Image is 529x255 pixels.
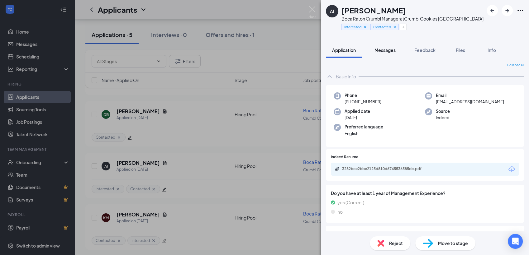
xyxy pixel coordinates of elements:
[488,47,496,53] span: Info
[341,16,484,22] div: Boca Raton Crumbl Manager at Crumbl Cookies [GEOGRAPHIC_DATA]
[337,199,364,206] span: yes (Correct)
[393,25,397,29] svg: Cross
[374,47,396,53] span: Messages
[373,24,391,30] span: Contacted
[326,73,333,80] svg: ChevronUp
[332,47,356,53] span: Application
[331,190,519,197] span: Do you have at least 1 year of Management Experience?
[488,7,496,14] svg: ArrowLeftNew
[503,7,511,14] svg: ArrowRight
[487,5,498,16] button: ArrowLeftNew
[502,5,513,16] button: ArrowRight
[345,124,383,130] span: Preferred language
[508,234,523,249] div: Open Intercom Messenger
[414,47,436,53] span: Feedback
[345,108,370,114] span: Applied date
[344,24,361,30] span: Interested
[331,231,519,238] span: Are you legally eligible to work in the [GEOGRAPHIC_DATA]?
[335,166,436,172] a: Paperclip3282bce2bbe2125d810d6745536585dc.pdf
[336,73,356,80] div: Basic Info
[363,25,367,29] svg: Cross
[401,25,405,29] svg: Plus
[330,8,334,14] div: AI
[331,154,358,160] span: Indeed Resume
[341,5,406,16] h1: [PERSON_NAME]
[436,99,504,105] span: [EMAIL_ADDRESS][DOMAIN_NAME]
[456,47,465,53] span: Files
[345,130,383,137] span: English
[345,114,370,121] span: [DATE]
[400,24,407,30] button: Plus
[507,63,524,68] span: Collapse all
[436,114,450,121] span: Indeed
[438,240,468,247] span: Move to stage
[335,166,340,171] svg: Paperclip
[436,92,504,99] span: Email
[389,240,403,247] span: Reject
[436,108,450,114] span: Source
[345,92,381,99] span: Phone
[337,208,343,215] span: no
[508,165,515,173] svg: Download
[345,99,381,105] span: [PHONE_NUMBER]
[342,166,429,171] div: 3282bce2bbe2125d810d6745536585dc.pdf
[517,7,524,14] svg: Ellipses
